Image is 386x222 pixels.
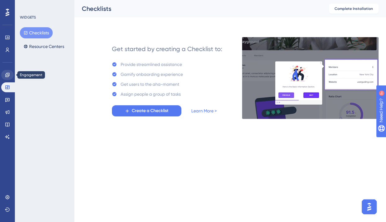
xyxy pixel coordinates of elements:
div: Gamify onbaording experience [121,71,183,78]
div: 9+ [42,3,46,8]
button: Resource Centers [20,41,68,52]
a: Learn More > [191,107,217,115]
div: Assign people a group of tasks [121,90,181,98]
div: Get started by creating a Checklist to: [112,45,222,53]
span: Complete Installation [335,6,373,11]
div: Checklists [82,4,313,13]
span: Need Help? [15,2,39,9]
div: Get users to the aha-moment [121,81,179,88]
button: Checklists [20,27,53,38]
span: Create a Checklist [132,107,168,115]
img: e28e67207451d1beac2d0b01ddd05b56.gif [242,37,379,119]
div: WIDGETS [20,15,36,20]
iframe: UserGuiding AI Assistant Launcher [360,198,379,216]
button: Complete Installation [329,4,379,14]
div: Provide streamlined assistance [121,61,182,68]
button: Create a Checklist [112,105,181,116]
